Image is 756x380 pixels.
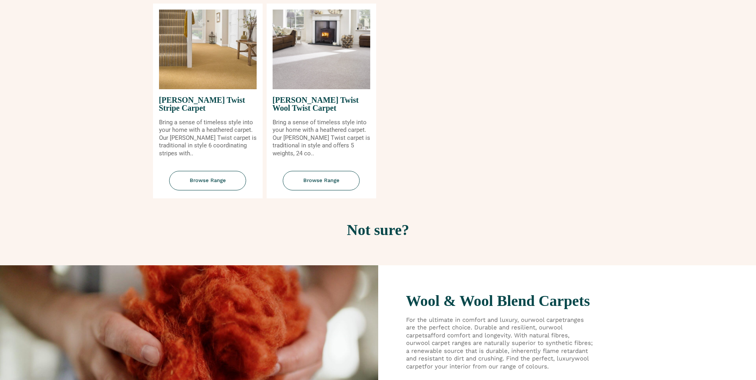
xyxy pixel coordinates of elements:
[273,10,370,89] img: Tomkinson Twist Wool Twist Carpet
[424,363,549,370] span: for your interior from our range of colours.
[406,324,562,339] span: wool carpets
[273,119,370,158] p: Bring a sense of timeless style into your home with a heathered carpet. Our [PERSON_NAME] Twist c...
[406,355,589,370] span: wool carpet
[406,316,530,323] span: For the ultimate in comfort and luxury, our
[155,222,601,237] h2: Not sure?
[159,10,257,89] img: Tomkinson Twist Stripe Carpet
[406,332,569,347] span: afford comfort and longevity. With natural fibres, our
[283,171,360,190] span: Browse Range
[159,119,257,158] p: Bring a sense of timeless style into your home with a heathered carpet. Our [PERSON_NAME] Twist c...
[416,339,454,347] span: wool carpet r
[267,171,376,198] a: Browse Range
[153,171,263,198] a: Browse Range
[406,316,584,331] span: ranges are the perfect choice. Durable and resilient, our
[406,293,729,308] h2: Wool & Wool Blend Carpets
[159,89,257,119] span: [PERSON_NAME] Twist Stripe Carpet
[273,89,370,119] span: [PERSON_NAME] Twist Wool Twist Carpet
[406,339,593,362] span: anges are naturally superior to synthetic fibres; a renewable source that is durable, inherently ...
[530,316,565,323] span: wool carpet
[169,171,246,190] span: Browse Range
